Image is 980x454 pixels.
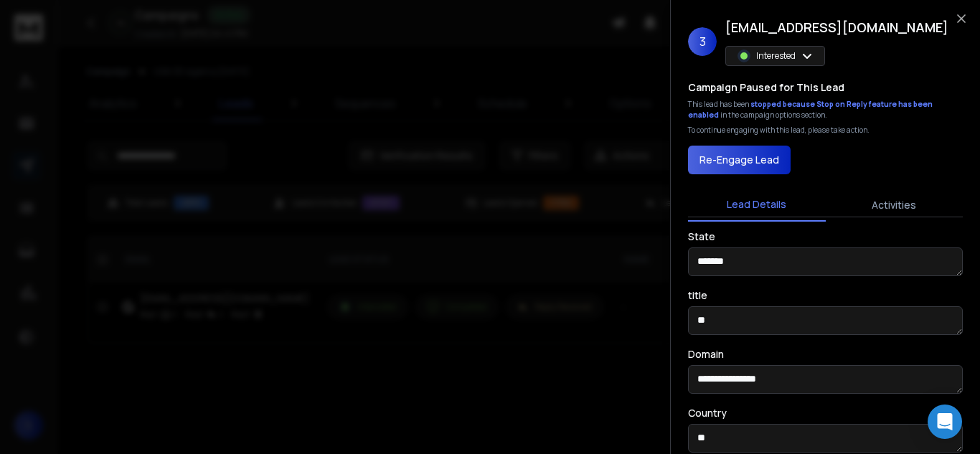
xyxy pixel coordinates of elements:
[688,125,870,136] p: To continue engaging with this lead, please take action.
[688,99,963,120] div: This lead has been in the campaign options section.
[688,99,933,120] span: stopped because Stop on Reply feature has been enabled
[826,189,963,221] button: Activities
[725,17,948,37] h1: [EMAIL_ADDRESS][DOMAIN_NAME]
[928,405,962,439] div: Open Intercom Messenger
[688,349,724,359] label: Domain
[688,27,717,56] span: 3
[756,50,796,62] p: Interested
[688,80,844,95] h3: Campaign Paused for This Lead
[688,146,791,174] button: Re-Engage Lead
[688,290,707,301] label: title
[688,408,727,418] label: Country
[688,189,826,222] button: Lead Details
[688,232,715,242] label: State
